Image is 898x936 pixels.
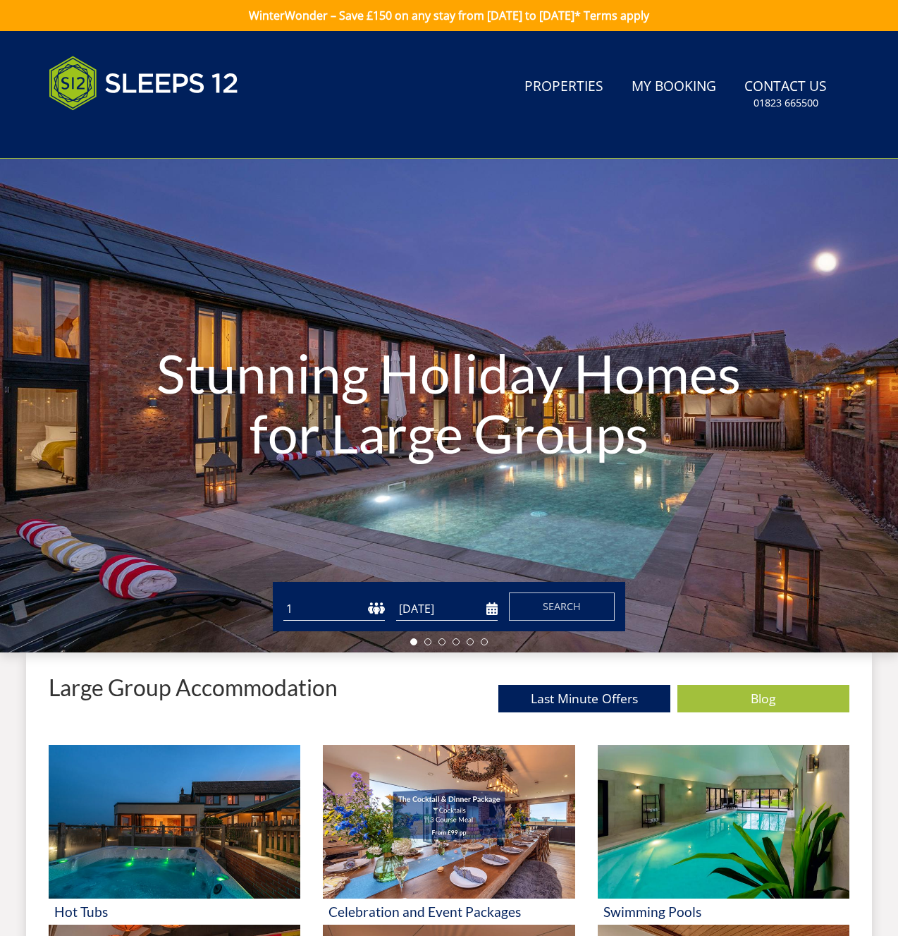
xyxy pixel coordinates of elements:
[396,597,498,621] input: Arrival Date
[49,675,338,700] p: Large Group Accommodation
[323,745,574,925] a: 'Celebration and Event Packages' - Large Group Accommodation Holiday Ideas Celebration and Event ...
[626,71,722,103] a: My Booking
[42,127,190,139] iframe: Customer reviews powered by Trustpilot
[49,48,239,118] img: Sleeps 12
[598,745,849,899] img: 'Swimming Pools' - Large Group Accommodation Holiday Ideas
[49,745,300,925] a: 'Hot Tubs' - Large Group Accommodation Holiday Ideas Hot Tubs
[677,685,849,712] a: Blog
[498,685,670,712] a: Last Minute Offers
[519,71,609,103] a: Properties
[49,745,300,899] img: 'Hot Tubs' - Large Group Accommodation Holiday Ideas
[603,904,844,919] h3: Swimming Pools
[598,745,849,925] a: 'Swimming Pools' - Large Group Accommodation Holiday Ideas Swimming Pools
[328,904,569,919] h3: Celebration and Event Packages
[543,600,581,613] span: Search
[509,592,615,621] button: Search
[54,904,295,919] h3: Hot Tubs
[754,96,818,110] small: 01823 665500
[323,745,574,899] img: 'Celebration and Event Packages' - Large Group Accommodation Holiday Ideas
[739,71,832,117] a: Contact Us01823 665500
[135,315,763,490] h1: Stunning Holiday Homes for Large Groups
